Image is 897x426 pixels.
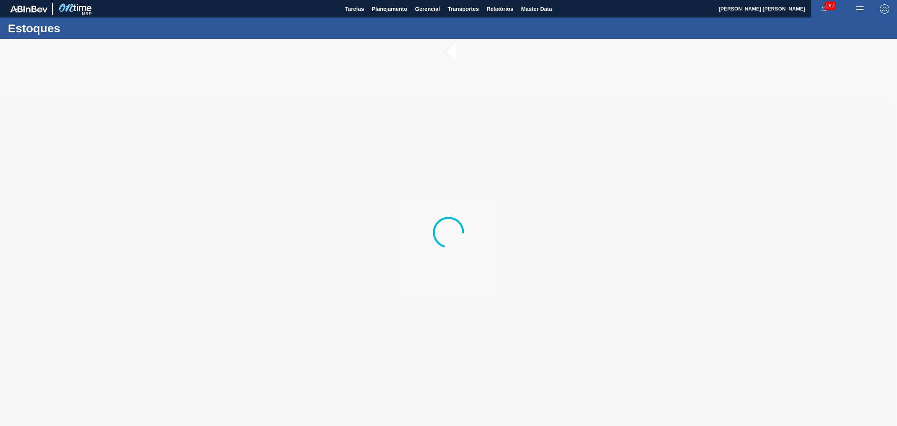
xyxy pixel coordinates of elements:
img: userActions [855,4,864,14]
span: 262 [825,2,835,10]
span: Tarefas [345,4,364,14]
img: Logout [880,4,889,14]
button: Notificações [811,4,836,14]
span: Gerencial [415,4,440,14]
span: Planejamento [372,4,407,14]
span: Relatórios [487,4,513,14]
span: Master Data [521,4,552,14]
h1: Estoques [8,24,146,33]
span: Transportes [448,4,479,14]
img: TNhmsLtSVTkK8tSr43FrP2fwEKptu5GPRR3wAAAABJRU5ErkJggg== [10,5,47,12]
